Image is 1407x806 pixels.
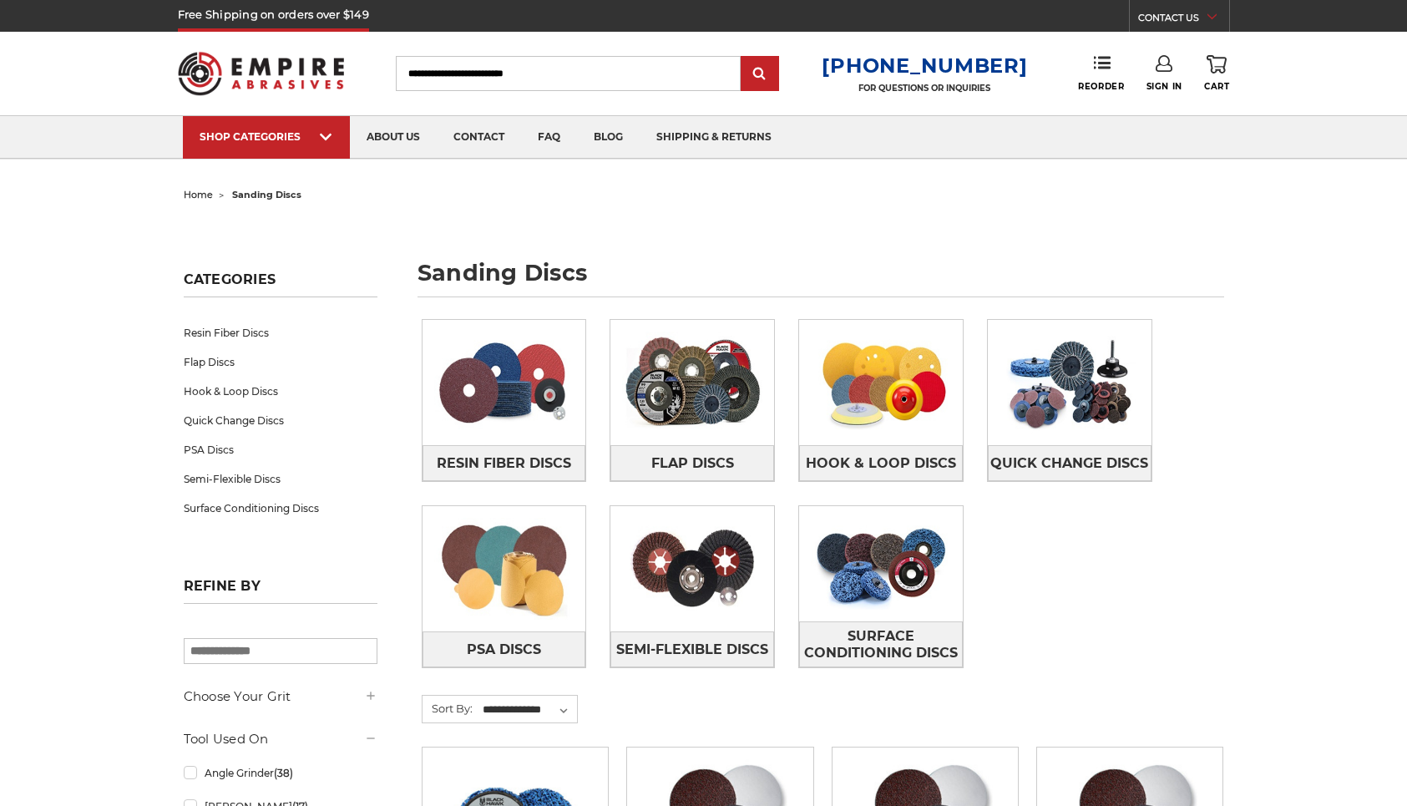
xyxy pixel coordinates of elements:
[521,116,577,159] a: faq
[437,116,521,159] a: contact
[423,506,586,631] img: PSA Discs
[800,622,962,667] span: Surface Conditioning Discs
[1138,8,1229,32] a: CONTACT US
[467,636,541,664] span: PSA Discs
[184,464,377,494] a: Semi-Flexible Discs
[988,320,1151,445] img: Quick Change Discs
[799,506,963,621] img: Surface Conditioning Discs
[610,320,774,445] img: Flap Discs
[1204,81,1229,92] span: Cart
[610,445,774,481] a: Flap Discs
[274,767,293,779] span: (38)
[350,116,437,159] a: about us
[822,53,1027,78] a: [PHONE_NUMBER]
[184,271,377,297] h5: Categories
[423,631,586,667] a: PSA Discs
[423,445,586,481] a: Resin Fiber Discs
[640,116,788,159] a: shipping & returns
[799,621,963,667] a: Surface Conditioning Discs
[184,347,377,377] a: Flap Discs
[232,189,301,200] span: sanding discs
[184,435,377,464] a: PSA Discs
[990,449,1148,478] span: Quick Change Discs
[651,449,734,478] span: Flap Discs
[743,58,777,91] input: Submit
[418,261,1224,297] h1: sanding discs
[184,189,213,200] a: home
[610,506,774,631] img: Semi-Flexible Discs
[610,631,774,667] a: Semi-Flexible Discs
[184,687,377,707] h5: Choose Your Grit
[437,449,571,478] span: Resin Fiber Discs
[1204,55,1229,92] a: Cart
[178,41,345,106] img: Empire Abrasives
[184,377,377,406] a: Hook & Loop Discs
[184,758,377,788] a: Angle Grinder(38)
[184,318,377,347] a: Resin Fiber Discs
[799,445,963,481] a: Hook & Loop Discs
[1146,81,1182,92] span: Sign In
[1078,81,1124,92] span: Reorder
[1078,55,1124,91] a: Reorder
[423,320,586,445] img: Resin Fiber Discs
[184,578,377,604] h5: Refine by
[988,445,1151,481] a: Quick Change Discs
[184,494,377,523] a: Surface Conditioning Discs
[822,83,1027,94] p: FOR QUESTIONS OR INQUIRIES
[806,449,956,478] span: Hook & Loop Discs
[616,636,768,664] span: Semi-Flexible Discs
[423,696,473,721] label: Sort By:
[184,729,377,749] h5: Tool Used On
[200,130,333,143] div: SHOP CATEGORIES
[184,406,377,435] a: Quick Change Discs
[799,320,963,445] img: Hook & Loop Discs
[480,697,577,722] select: Sort By:
[577,116,640,159] a: blog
